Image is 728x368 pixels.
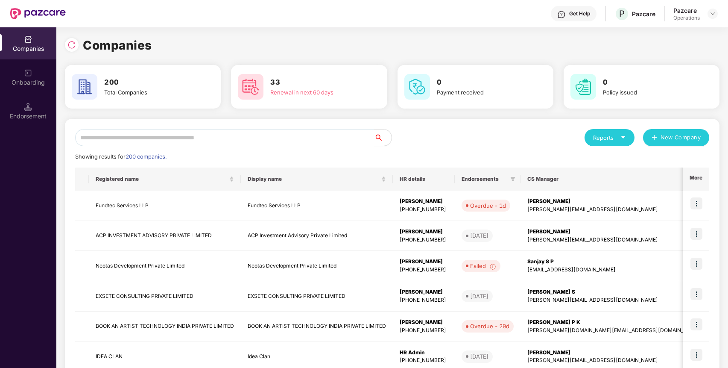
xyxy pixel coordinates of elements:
img: icon [690,258,702,270]
span: filter [510,177,515,182]
img: svg+xml;base64,PHN2ZyB4bWxucz0iaHR0cDovL3d3dy53My5vcmcvMjAwMC9zdmciIHdpZHRoPSI2MCIgaGVpZ2h0PSI2MC... [404,74,430,100]
div: Renewal in next 60 days [270,88,363,97]
div: [PERSON_NAME] [527,349,700,357]
td: EXSETE CONSULTING PRIVATE LIMITED [241,281,393,312]
div: Overdue - 29d [470,322,509,330]
img: svg+xml;base64,PHN2ZyB3aWR0aD0iMTQuNSIgaGVpZ2h0PSIxNC41IiB2aWV3Qm94PSIwIDAgMTYgMTYiIGZpbGw9Im5vbm... [24,103,32,111]
img: svg+xml;base64,PHN2ZyB4bWxucz0iaHR0cDovL3d3dy53My5vcmcvMjAwMC9zdmciIHdpZHRoPSI2MCIgaGVpZ2h0PSI2MC... [570,74,596,100]
div: [PERSON_NAME] [400,258,448,266]
div: Policy issued [603,88,696,97]
span: 200 companies. [126,153,167,160]
img: svg+xml;base64,PHN2ZyBpZD0iSGVscC0zMngzMiIgeG1sbnM9Imh0dHA6Ly93d3cudzMub3JnLzIwMDAvc3ZnIiB3aWR0aD... [557,10,566,19]
div: [PERSON_NAME] [527,228,700,236]
span: P [619,9,625,19]
div: Pazcare [632,10,655,18]
button: search [374,129,392,146]
span: caret-down [620,135,626,140]
div: [PERSON_NAME][EMAIL_ADDRESS][DOMAIN_NAME] [527,296,700,304]
th: Display name [241,168,393,191]
button: plusNew Company [643,129,709,146]
img: icon [690,349,702,361]
div: [DATE] [470,352,488,361]
th: More [683,168,709,191]
img: icon [690,318,702,330]
div: [PERSON_NAME] [400,228,448,236]
img: svg+xml;base64,PHN2ZyB4bWxucz0iaHR0cDovL3d3dy53My5vcmcvMjAwMC9zdmciIHdpZHRoPSI2MCIgaGVpZ2h0PSI2MC... [72,74,97,100]
div: HR Admin [400,349,448,357]
div: [PHONE_NUMBER] [400,356,448,365]
img: icon [690,228,702,240]
div: Sanjay S P [527,258,700,266]
span: CS Manager [527,176,693,183]
h3: 0 [437,77,529,88]
h3: 200 [104,77,197,88]
h3: 0 [603,77,696,88]
td: EXSETE CONSULTING PRIVATE LIMITED [89,281,241,312]
th: HR details [393,168,455,191]
img: svg+xml;base64,PHN2ZyB4bWxucz0iaHR0cDovL3d3dy53My5vcmcvMjAwMC9zdmciIHdpZHRoPSI2MCIgaGVpZ2h0PSI2MC... [238,74,263,100]
img: icon [690,197,702,209]
div: [PHONE_NUMBER] [400,327,448,335]
th: Registered name [89,168,241,191]
span: search [374,134,392,141]
span: Endorsements [462,176,507,183]
div: [PHONE_NUMBER] [400,206,448,214]
div: [PHONE_NUMBER] [400,296,448,304]
div: Overdue - 1d [470,201,506,210]
td: ACP Investment Advisory Private Limited [241,221,393,251]
td: BOOK AN ARTIST TECHNOLOGY INDIA PRIVATE LIMITED [89,312,241,342]
div: [PERSON_NAME] S [527,288,700,296]
div: Payment received [437,88,529,97]
h3: 33 [270,77,363,88]
div: [PERSON_NAME][EMAIL_ADDRESS][DOMAIN_NAME] [527,236,700,244]
img: svg+xml;base64,PHN2ZyBpZD0iQ29tcGFuaWVzIiB4bWxucz0iaHR0cDovL3d3dy53My5vcmcvMjAwMC9zdmciIHdpZHRoPS... [24,35,32,44]
img: icon [690,288,702,300]
span: Display name [248,176,380,183]
img: svg+xml;base64,PHN2ZyBpZD0iUmVsb2FkLTMyeDMyIiB4bWxucz0iaHR0cDovL3d3dy53My5vcmcvMjAwMC9zdmciIHdpZH... [67,41,76,49]
div: Failed [470,262,496,270]
div: [EMAIL_ADDRESS][DOMAIN_NAME] [527,266,700,274]
td: Neotas Development Private Limited [89,251,241,281]
span: Showing results for [75,153,167,160]
div: [PERSON_NAME] [400,197,448,206]
div: [PERSON_NAME][EMAIL_ADDRESS][DOMAIN_NAME] [527,206,700,214]
div: [PERSON_NAME][EMAIL_ADDRESS][DOMAIN_NAME] [527,356,700,365]
div: [PERSON_NAME] [400,288,448,296]
span: filter [509,174,517,184]
img: New Pazcare Logo [10,8,66,19]
div: Reports [593,133,626,142]
div: [PHONE_NUMBER] [400,236,448,244]
span: New Company [661,133,701,142]
div: [PERSON_NAME][DOMAIN_NAME][EMAIL_ADDRESS][DOMAIN_NAME] [527,327,700,335]
td: Fundtec Services LLP [241,191,393,221]
div: [PHONE_NUMBER] [400,266,448,274]
div: [DATE] [470,292,488,300]
td: ACP INVESTMENT ADVISORY PRIVATE LIMITED [89,221,241,251]
div: [PERSON_NAME] P K [527,318,700,327]
span: plus [652,135,657,141]
img: svg+xml;base64,PHN2ZyBpZD0iSW5mb18tXzMyeDMyIiBkYXRhLW5hbWU9IkluZm8gLSAzMngzMiIgeG1sbnM9Imh0dHA6Ly... [489,263,496,270]
span: Registered name [96,176,228,183]
td: BOOK AN ARTIST TECHNOLOGY INDIA PRIVATE LIMITED [241,312,393,342]
td: Neotas Development Private Limited [241,251,393,281]
div: Get Help [569,10,590,17]
div: Operations [673,15,700,21]
img: svg+xml;base64,PHN2ZyBpZD0iRHJvcGRvd24tMzJ4MzIiIHhtbG5zPSJodHRwOi8vd3d3LnczLm9yZy8yMDAwL3N2ZyIgd2... [709,10,716,17]
div: [PERSON_NAME] [400,318,448,327]
td: Fundtec Services LLP [89,191,241,221]
div: [DATE] [470,231,488,240]
div: [PERSON_NAME] [527,197,700,206]
h1: Companies [83,36,152,55]
img: svg+xml;base64,PHN2ZyB3aWR0aD0iMjAiIGhlaWdodD0iMjAiIHZpZXdCb3g9IjAgMCAyMCAyMCIgZmlsbD0ibm9uZSIgeG... [24,69,32,77]
div: Total Companies [104,88,197,97]
div: Pazcare [673,6,700,15]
